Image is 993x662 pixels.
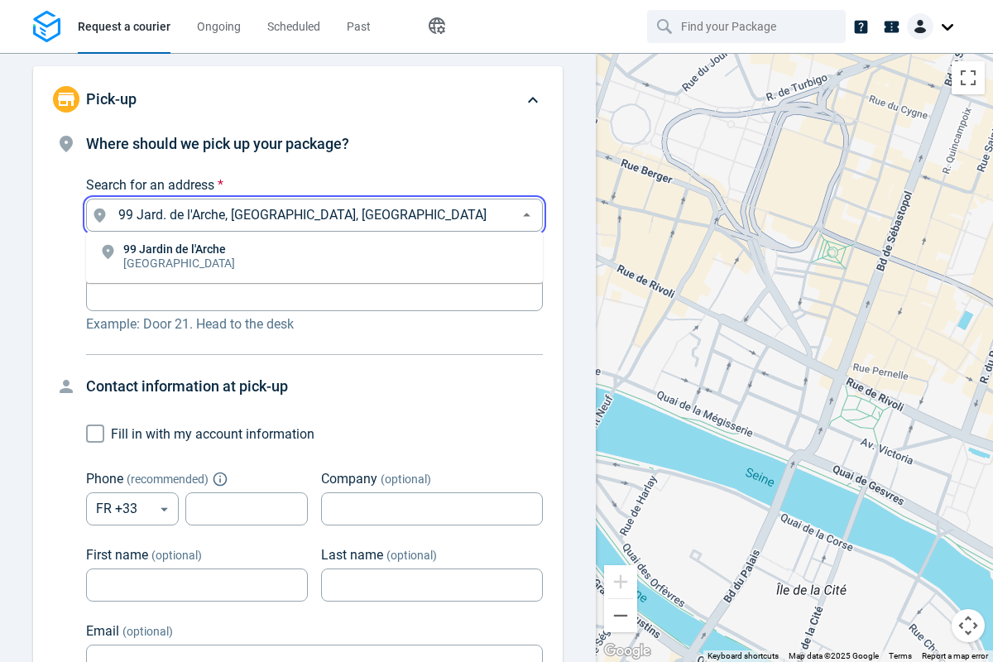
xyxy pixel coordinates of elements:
[267,20,320,33] span: Scheduled
[952,609,985,642] button: Map camera controls
[907,13,933,40] img: Client
[381,473,431,486] span: (optional)
[604,599,637,632] button: Zoom out
[215,474,225,484] button: Explain "Recommended"
[347,20,371,33] span: Past
[86,135,349,152] span: Where should we pick up your package?
[321,547,383,563] span: Last name
[86,177,214,193] span: Search for an address
[86,471,123,487] span: Phone
[681,11,815,42] input: Find your Package
[197,20,241,33] span: Ongoing
[789,651,879,660] span: Map data ©2025 Google
[78,20,170,33] span: Request a courier
[922,651,988,660] a: Report a map error
[952,61,985,94] button: Toggle fullscreen view
[86,547,148,563] span: First name
[604,565,637,598] button: Zoom in
[33,11,60,43] img: Logo
[122,625,173,638] span: (optional)
[123,255,235,271] p: [GEOGRAPHIC_DATA]
[33,66,563,132] div: Pick-up
[151,549,202,562] span: (optional)
[889,651,912,660] a: Terms
[600,640,655,662] a: Open this area in Google Maps (opens a new window)
[386,549,437,562] span: (optional)
[600,640,655,662] img: Google
[86,623,119,639] span: Email
[123,243,235,255] p: 99 Jardin de l'Arche
[321,471,377,487] span: Company
[516,205,537,226] button: Close
[86,492,179,525] div: FR +33
[708,650,779,662] button: Keyboard shortcuts
[86,314,543,334] p: Example: Door 21. Head to the desk
[86,90,137,108] span: Pick-up
[127,473,209,486] span: ( recommended )
[86,375,543,398] h4: Contact information at pick-up
[111,426,314,442] span: Fill in with my account information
